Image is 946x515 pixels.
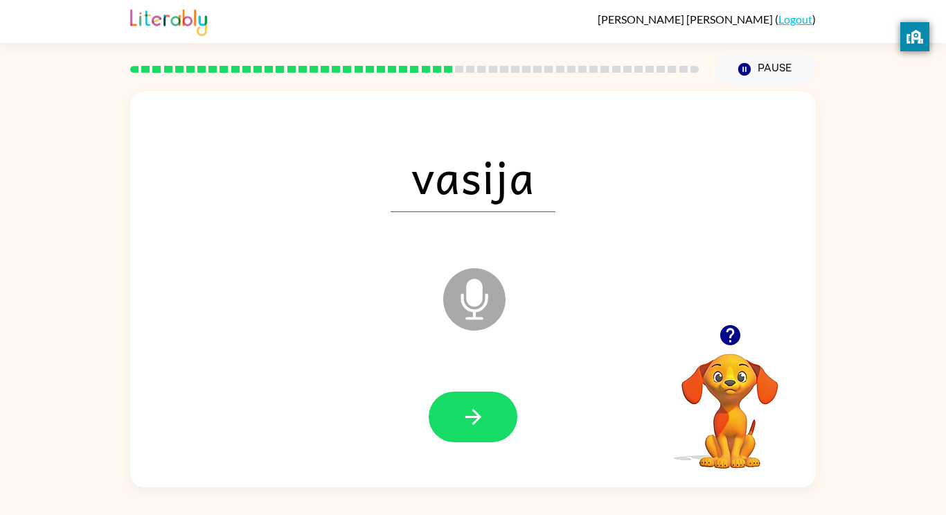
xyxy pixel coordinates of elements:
[715,53,816,85] button: Pause
[900,22,929,51] button: privacy banner
[661,332,799,471] video: Your browser must support playing .mp4 files to use Literably. Please try using another browser.
[130,6,207,36] img: Literably
[391,140,555,212] span: vasija
[778,12,812,26] a: Logout
[598,12,816,26] div: ( )
[598,12,775,26] span: [PERSON_NAME] [PERSON_NAME]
